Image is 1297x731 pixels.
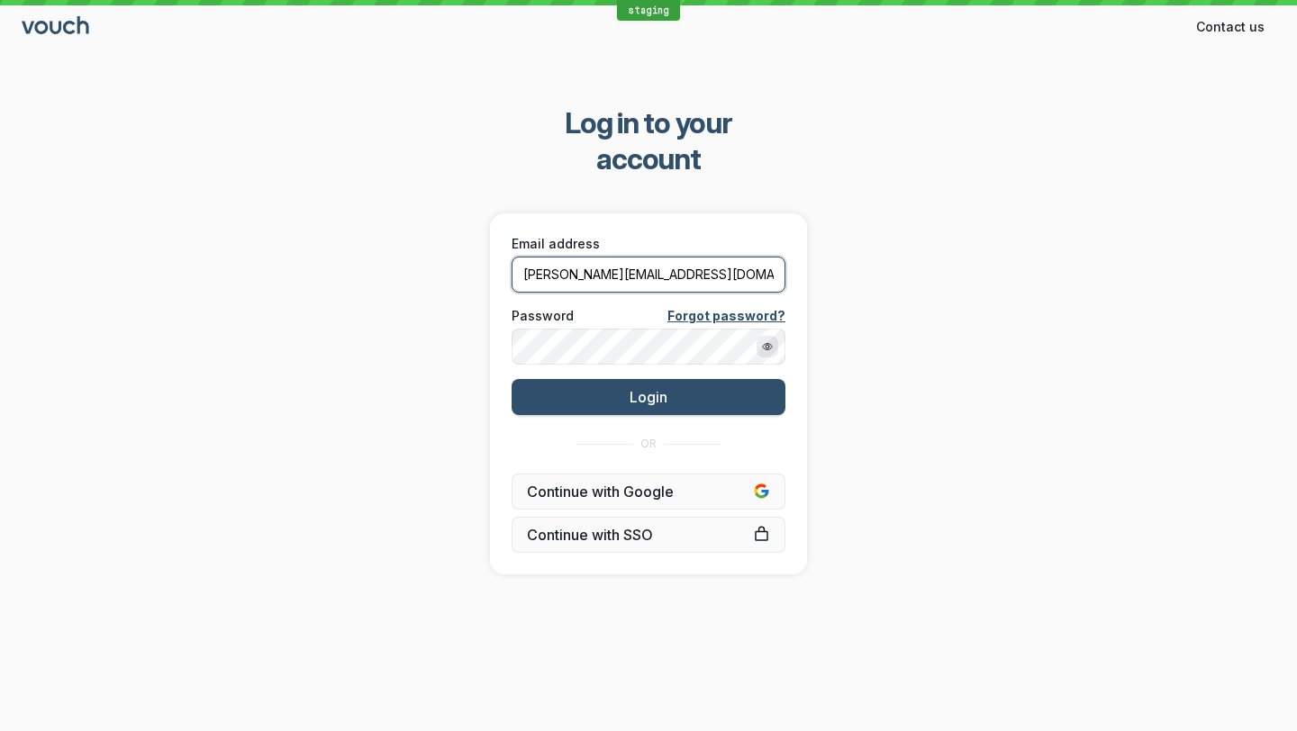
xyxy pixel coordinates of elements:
[512,474,785,510] button: Continue with Google
[527,526,770,544] span: Continue with SSO
[757,336,778,357] button: Show password
[527,483,770,501] span: Continue with Google
[1185,13,1275,41] button: Contact us
[630,388,667,406] span: Login
[512,517,785,553] a: Continue with SSO
[22,20,92,35] a: Go to sign in
[512,379,785,415] button: Login
[512,307,574,325] span: Password
[667,307,785,325] a: Forgot password?
[512,235,600,253] span: Email address
[640,437,657,451] span: OR
[1196,18,1265,36] span: Contact us
[514,105,784,177] span: Log in to your account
